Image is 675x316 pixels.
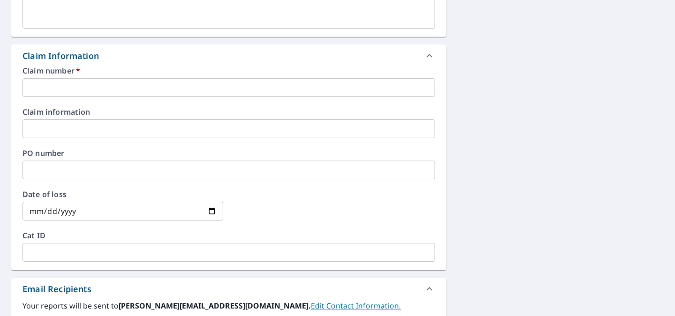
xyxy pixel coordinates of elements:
a: EditContactInfo [311,301,401,311]
label: PO number [22,149,435,157]
div: Email Recipients [22,283,91,295]
div: Claim Information [22,50,99,62]
div: Claim Information [11,44,446,67]
label: Claim information [22,108,435,116]
div: Email Recipients [11,278,446,300]
label: Cat ID [22,232,435,239]
b: [PERSON_NAME][EMAIL_ADDRESS][DOMAIN_NAME]. [119,301,311,311]
label: Your reports will be sent to [22,300,435,311]
label: Claim number [22,67,435,74]
label: Date of loss [22,191,223,198]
